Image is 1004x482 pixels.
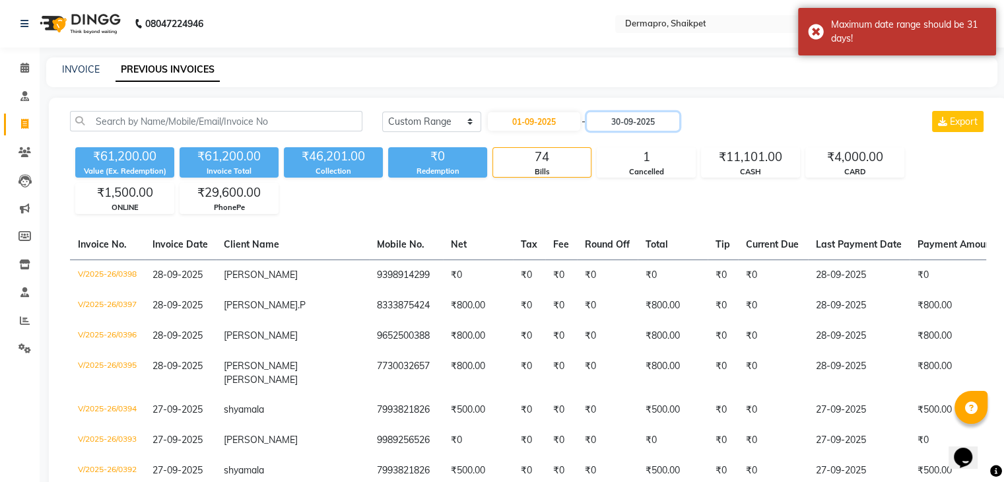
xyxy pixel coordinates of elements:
td: ₹800.00 [638,351,708,395]
td: V/2025-26/0394 [70,395,145,425]
td: ₹0 [545,291,577,321]
td: ₹0 [443,425,513,456]
span: 28-09-2025 [152,299,203,311]
span: Payment Amount [918,238,1003,250]
td: ₹0 [545,425,577,456]
td: ₹0 [738,321,808,351]
td: ₹0 [443,259,513,291]
span: 27-09-2025 [152,434,203,446]
span: shyamala [224,464,264,476]
td: ₹0 [638,425,708,456]
td: ₹0 [577,321,638,351]
td: ₹0 [545,351,577,395]
div: Maximum date range should be 31 days! [831,18,986,46]
td: ₹800.00 [443,291,513,321]
td: ₹800.00 [638,321,708,351]
td: 8333875424 [369,291,443,321]
span: Tip [716,238,730,250]
td: ₹0 [577,291,638,321]
span: Total [646,238,668,250]
div: Collection [284,166,383,177]
div: ₹61,200.00 [75,147,174,166]
b: 08047224946 [145,5,203,42]
span: Invoice Date [152,238,208,250]
div: ₹1,500.00 [76,184,174,202]
button: Export [932,111,984,132]
td: ₹0 [708,351,738,395]
td: ₹0 [708,395,738,425]
td: 28-09-2025 [808,291,910,321]
td: V/2025-26/0397 [70,291,145,321]
td: ₹0 [513,321,545,351]
div: ₹46,201.00 [284,147,383,166]
div: Cancelled [597,166,695,178]
td: 28-09-2025 [808,259,910,291]
a: PREVIOUS INVOICES [116,58,220,82]
div: Value (Ex. Redemption) [75,166,174,177]
td: V/2025-26/0395 [70,351,145,395]
span: [PERSON_NAME] [224,434,298,446]
td: ₹0 [708,425,738,456]
td: ₹0 [545,321,577,351]
span: Net [451,238,467,250]
td: V/2025-26/0393 [70,425,145,456]
span: shyamala [224,403,264,415]
div: ONLINE [76,202,174,213]
td: ₹0 [708,291,738,321]
div: PhonePe [180,202,278,213]
span: 28-09-2025 [152,269,203,281]
td: V/2025-26/0398 [70,259,145,291]
img: logo [34,5,124,42]
div: 1 [597,148,695,166]
span: [PERSON_NAME] [224,329,298,341]
div: ₹29,600.00 [180,184,278,202]
span: [PERSON_NAME].P [224,299,306,311]
td: 7730032657 [369,351,443,395]
span: [PERSON_NAME] [224,374,298,386]
div: CASH [702,166,799,178]
div: Invoice Total [180,166,279,177]
td: ₹0 [577,395,638,425]
div: 74 [493,148,591,166]
div: ₹61,200.00 [180,147,279,166]
td: ₹0 [513,259,545,291]
td: ₹800.00 [638,291,708,321]
td: 28-09-2025 [808,351,910,395]
td: ₹0 [545,259,577,291]
input: Search by Name/Mobile/Email/Invoice No [70,111,362,131]
td: ₹0 [738,395,808,425]
td: ₹0 [577,351,638,395]
div: ₹0 [388,147,487,166]
td: 9652500388 [369,321,443,351]
span: Client Name [224,238,279,250]
span: Last Payment Date [816,238,902,250]
span: Fee [553,238,569,250]
td: 9989256526 [369,425,443,456]
td: 27-09-2025 [808,395,910,425]
input: End Date [587,112,679,131]
td: ₹0 [738,291,808,321]
td: 7993821826 [369,395,443,425]
td: ₹0 [513,425,545,456]
div: Bills [493,166,591,178]
td: ₹800.00 [443,351,513,395]
td: ₹500.00 [638,395,708,425]
td: V/2025-26/0396 [70,321,145,351]
td: ₹0 [545,395,577,425]
span: [PERSON_NAME] [224,360,298,372]
div: ₹4,000.00 [806,148,904,166]
span: Export [950,116,978,127]
td: ₹0 [513,351,545,395]
td: ₹800.00 [443,321,513,351]
span: Mobile No. [377,238,424,250]
td: ₹0 [513,395,545,425]
span: - [582,115,586,129]
td: ₹0 [738,425,808,456]
td: 27-09-2025 [808,425,910,456]
td: ₹0 [513,291,545,321]
div: Redemption [388,166,487,177]
span: Current Due [746,238,799,250]
span: 28-09-2025 [152,360,203,372]
span: Invoice No. [78,238,127,250]
td: 28-09-2025 [808,321,910,351]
